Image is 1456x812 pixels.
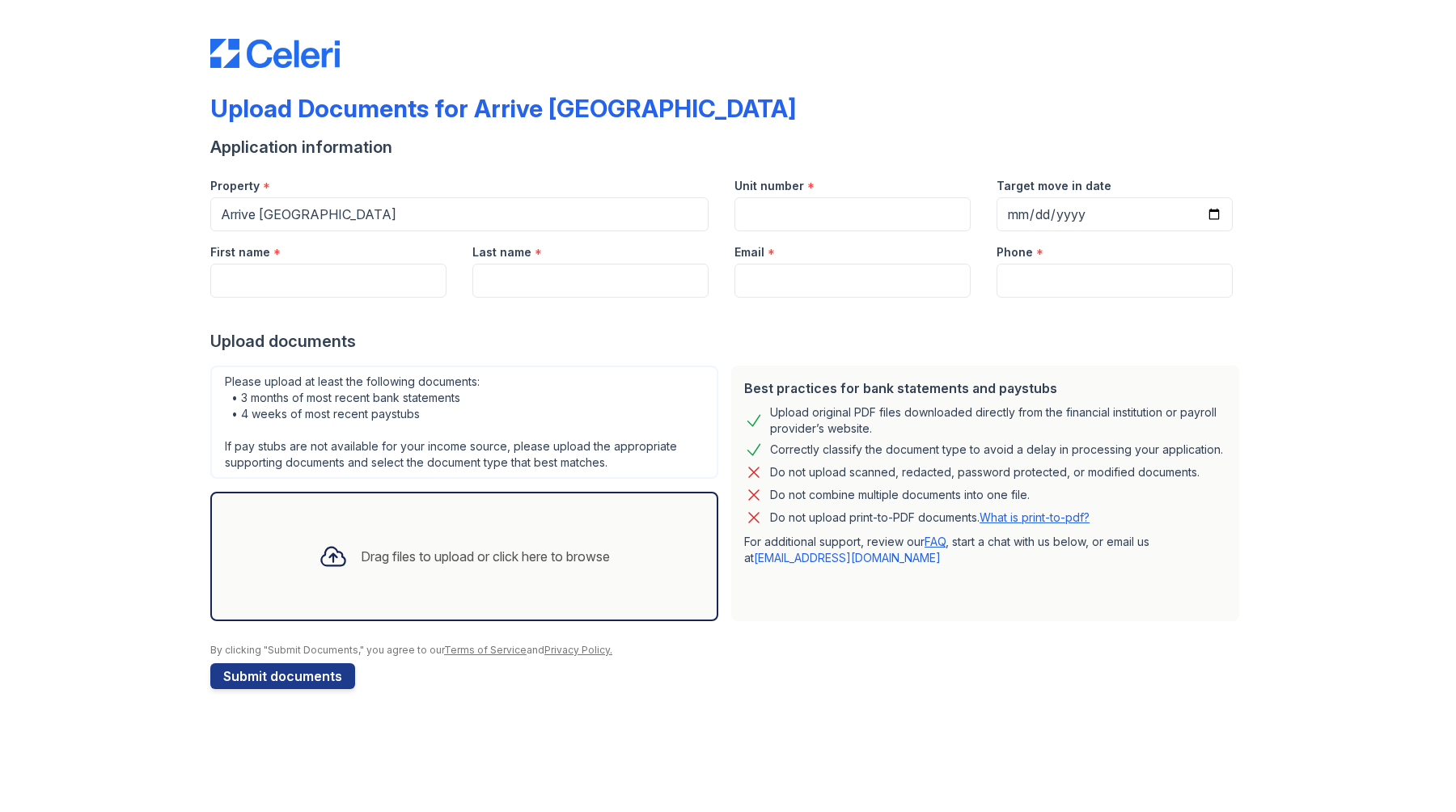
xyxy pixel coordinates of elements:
label: First name [210,244,270,260]
label: Last name [472,244,531,260]
div: Application information [210,136,1246,159]
a: [EMAIL_ADDRESS][DOMAIN_NAME] [754,551,941,565]
label: Property [210,178,260,194]
div: Upload original PDF files downloaded directly from the financial institution or payroll provider’... [770,404,1226,437]
p: For additional support, review our , start a chat with us below, or email us at [744,534,1226,566]
div: Best practices for bank statements and paystubs [744,379,1226,398]
label: Phone [997,244,1033,260]
p: Do not upload print-to-PDF documents. [770,510,1090,526]
a: Privacy Policy. [544,644,612,656]
div: Please upload at least the following documents: • 3 months of most recent bank statements • 4 wee... [210,366,718,479]
a: What is print-to-pdf? [980,510,1090,524]
a: Terms of Service [444,644,527,656]
label: Unit number [734,178,804,194]
label: Target move in date [997,178,1111,194]
div: Drag files to upload or click here to browse [361,547,610,566]
img: CE_Logo_Blue-a8612792a0a2168367f1c8372b55b34899dd931a85d93a1a3d3e32e68fde9ad4.png [210,39,340,68]
a: FAQ [925,535,946,548]
div: Upload Documents for Arrive [GEOGRAPHIC_DATA] [210,94,796,123]
div: Do not combine multiple documents into one file. [770,485,1030,505]
div: Correctly classify the document type to avoid a delay in processing your application. [770,440,1223,459]
div: By clicking "Submit Documents," you agree to our and [210,644,1246,657]
div: Do not upload scanned, redacted, password protected, or modified documents. [770,463,1200,482]
label: Email [734,244,764,260]
div: Upload documents [210,330,1246,353]
button: Submit documents [210,663,355,689]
